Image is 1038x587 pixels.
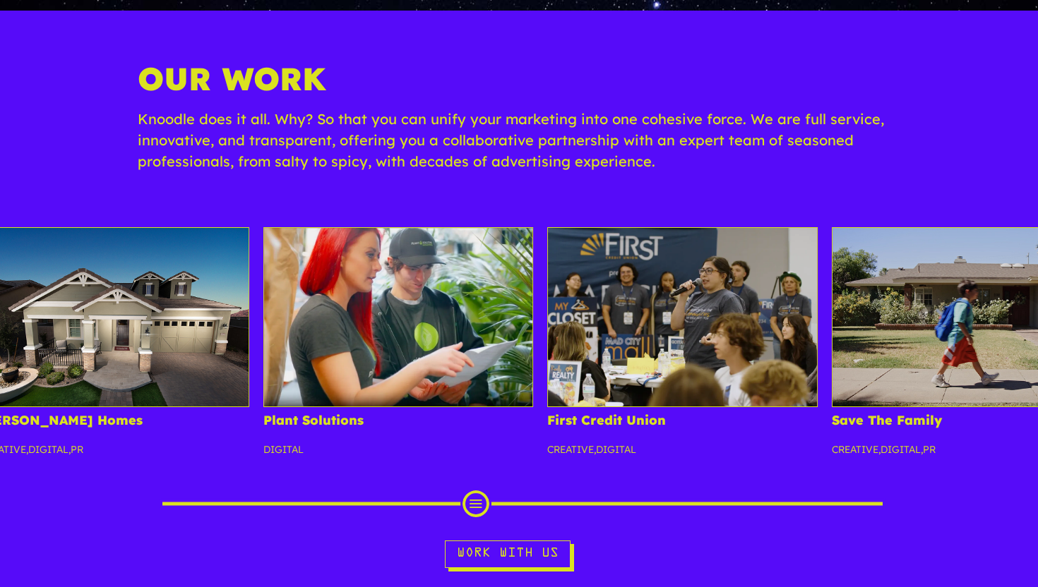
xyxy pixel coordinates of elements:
[159,497,879,511] div: Scroll Projects
[263,412,364,428] a: Plant Solutions
[71,443,83,456] a: PR
[73,79,237,97] div: Leave a message
[547,442,817,468] p: ,
[832,443,878,456] a: Creative
[263,443,304,456] a: Digital
[596,443,636,456] a: Digital
[547,443,594,456] a: Creative
[832,412,942,428] a: Save The Family
[28,443,68,456] a: Digital
[881,443,921,456] a: Digital
[7,385,269,435] textarea: Type your message and click 'Submit'
[30,178,246,320] span: We are offline. Please leave us a message.
[138,60,900,109] h1: Our Work
[232,7,266,41] div: Minimize live chat window
[445,540,571,568] a: Work With Us
[24,85,59,92] img: logo_Zg8I0qSkbAqR2WFHt3p6CTuqpyXMFPubPcD2OT02zFN43Cy9FUNNG3NEPhM_Q1qe_.png
[547,412,666,428] a: First Credit Union
[111,370,179,380] em: Driven by SalesIQ
[97,370,107,379] img: salesiqlogo_leal7QplfZFryJ6FIlVepeu7OftD7mt8q6exU6-34PB8prfIgodN67KcxXM9Y7JQ_.png
[923,443,936,456] a: PR
[207,435,256,454] em: Submit
[138,109,900,186] p: Knoodle does it all. Why? So that you can unify your marketing into one cohesive force. We are fu...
